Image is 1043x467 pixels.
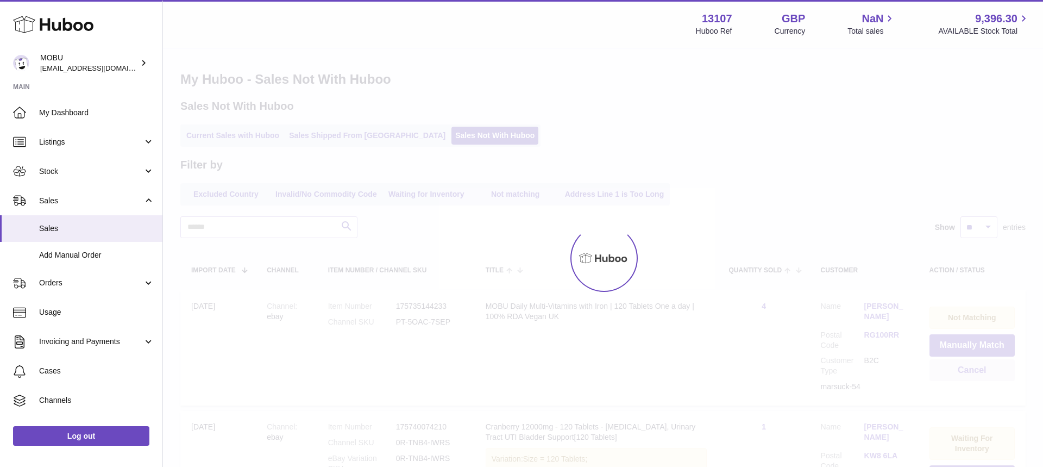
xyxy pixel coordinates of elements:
a: Log out [13,426,149,446]
div: Huboo Ref [696,26,732,36]
span: NaN [862,11,883,26]
a: 9,396.30 AVAILABLE Stock Total [938,11,1030,36]
div: MOBU [40,53,138,73]
img: mo@mobu.co.uk [13,55,29,71]
span: 9,396.30 [975,11,1017,26]
span: Invoicing and Payments [39,337,143,347]
span: Usage [39,307,154,317]
span: My Dashboard [39,108,154,118]
div: Currency [775,26,806,36]
strong: GBP [782,11,805,26]
span: AVAILABLE Stock Total [938,26,1030,36]
span: Listings [39,137,143,147]
span: Channels [39,395,154,406]
span: Add Manual Order [39,250,154,260]
strong: 13107 [702,11,732,26]
span: Sales [39,196,143,206]
span: Orders [39,278,143,288]
span: Stock [39,166,143,177]
span: [EMAIL_ADDRESS][DOMAIN_NAME] [40,64,160,72]
span: Cases [39,366,154,376]
span: Total sales [847,26,896,36]
a: NaN Total sales [847,11,896,36]
span: Sales [39,223,154,234]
